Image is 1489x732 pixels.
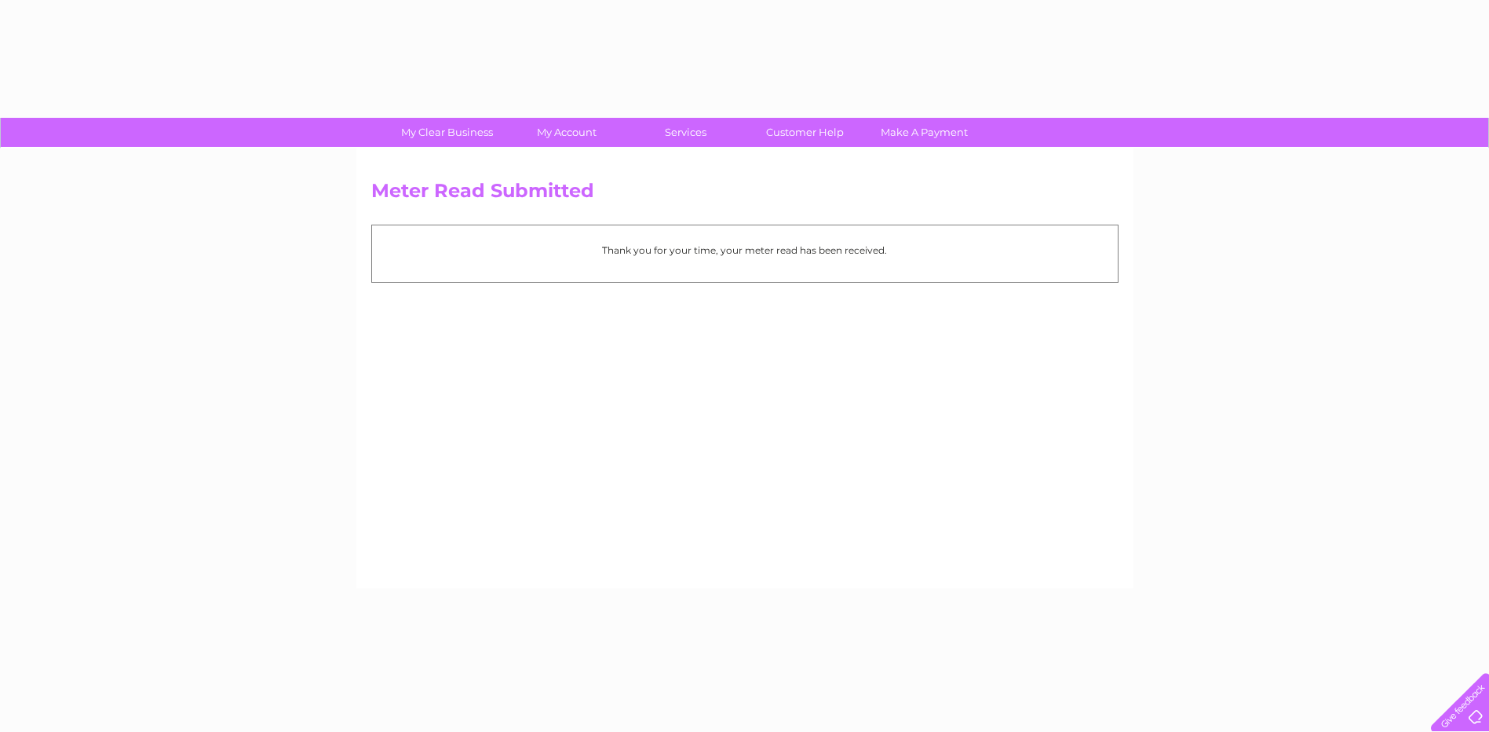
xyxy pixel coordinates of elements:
[859,118,989,147] a: Make A Payment
[502,118,631,147] a: My Account
[371,180,1119,210] h2: Meter Read Submitted
[740,118,870,147] a: Customer Help
[382,118,512,147] a: My Clear Business
[621,118,750,147] a: Services
[380,243,1110,258] p: Thank you for your time, your meter read has been received.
